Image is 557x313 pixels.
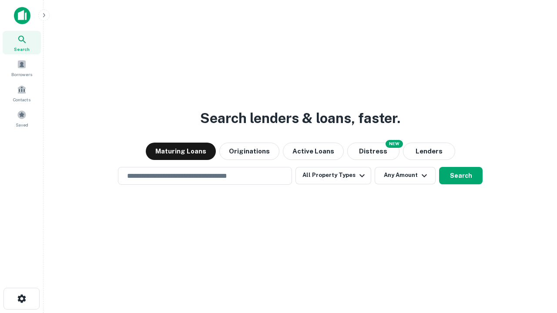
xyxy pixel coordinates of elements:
h3: Search lenders & loans, faster. [200,108,400,129]
span: Search [14,46,30,53]
span: Borrowers [11,71,32,78]
a: Borrowers [3,56,41,80]
button: Originations [219,143,279,160]
span: Contacts [13,96,30,103]
button: Search distressed loans with lien and other non-mortgage details. [347,143,399,160]
button: All Property Types [295,167,371,184]
button: Lenders [403,143,455,160]
button: Any Amount [375,167,436,184]
a: Saved [3,107,41,130]
a: Search [3,31,41,54]
button: Search [439,167,483,184]
a: Contacts [3,81,41,105]
span: Saved [16,121,28,128]
iframe: Chat Widget [513,243,557,285]
div: NEW [386,140,403,148]
img: capitalize-icon.png [14,7,30,24]
button: Maturing Loans [146,143,216,160]
button: Active Loans [283,143,344,160]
